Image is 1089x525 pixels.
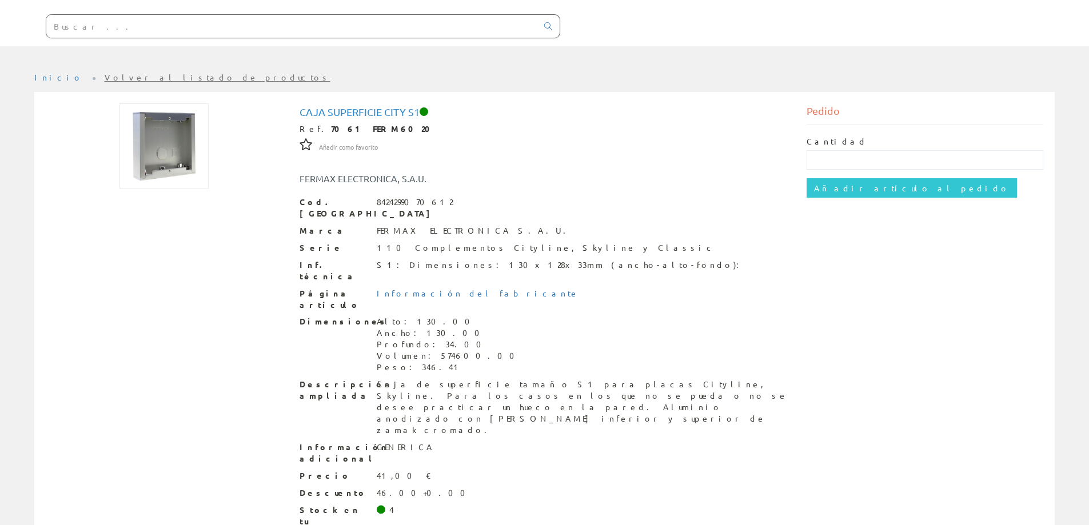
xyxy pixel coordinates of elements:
[377,470,432,482] div: 41,00 €
[300,470,368,482] span: Precio
[377,487,472,499] div: 46.00+0.00
[319,143,378,152] span: Añadir como favorito
[377,259,742,271] div: S1: Dimensiones: 130x128x33mm (ancho-alto-fondo):
[300,123,790,135] div: Ref.
[377,225,573,237] div: FERMAX ELECTRONICA S.A.U.
[300,259,368,282] span: Inf. técnica
[34,72,83,82] a: Inicio
[300,487,368,499] span: Descuento
[377,242,716,254] div: 110 Complementos Cityline, Skyline y Classic
[377,442,434,453] div: GENERICA
[300,242,368,254] span: Serie
[807,136,867,147] label: Cantidad
[377,339,521,350] div: Profundo: 34.00
[105,72,330,82] a: Volver al listado de productos
[300,288,368,311] span: Página artículo
[300,197,368,219] span: Cod. [GEOGRAPHIC_DATA]
[377,197,453,208] div: 8424299070612
[300,225,368,237] span: Marca
[300,379,368,402] span: Descripción ampliada
[377,327,521,339] div: Ancho: 130.00
[300,316,368,327] span: Dimensiones
[377,379,790,436] div: Caja de superficie tamaño S1 para placas Cityline, Skyline. Para los casos en los que no se pueda...
[377,362,521,373] div: Peso: 346.41
[377,288,579,298] a: Información del fabricante
[119,103,208,189] img: Foto artículo Caja Superficie City S1 (155.27950310559x150)
[377,350,521,362] div: Volumen: 574600.00
[807,103,1043,125] div: Pedido
[300,106,790,118] h1: Caja Superficie City S1
[319,141,378,151] a: Añadir como favorito
[807,178,1017,198] input: Añadir artículo al pedido
[300,442,368,464] span: Información adicional
[377,316,521,327] div: Alto: 130.00
[331,123,438,134] strong: 7061 FERM6020
[46,15,537,38] input: Buscar ...
[291,172,587,185] div: FERMAX ELECTRONICA, S.A.U.
[389,504,394,516] div: 4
